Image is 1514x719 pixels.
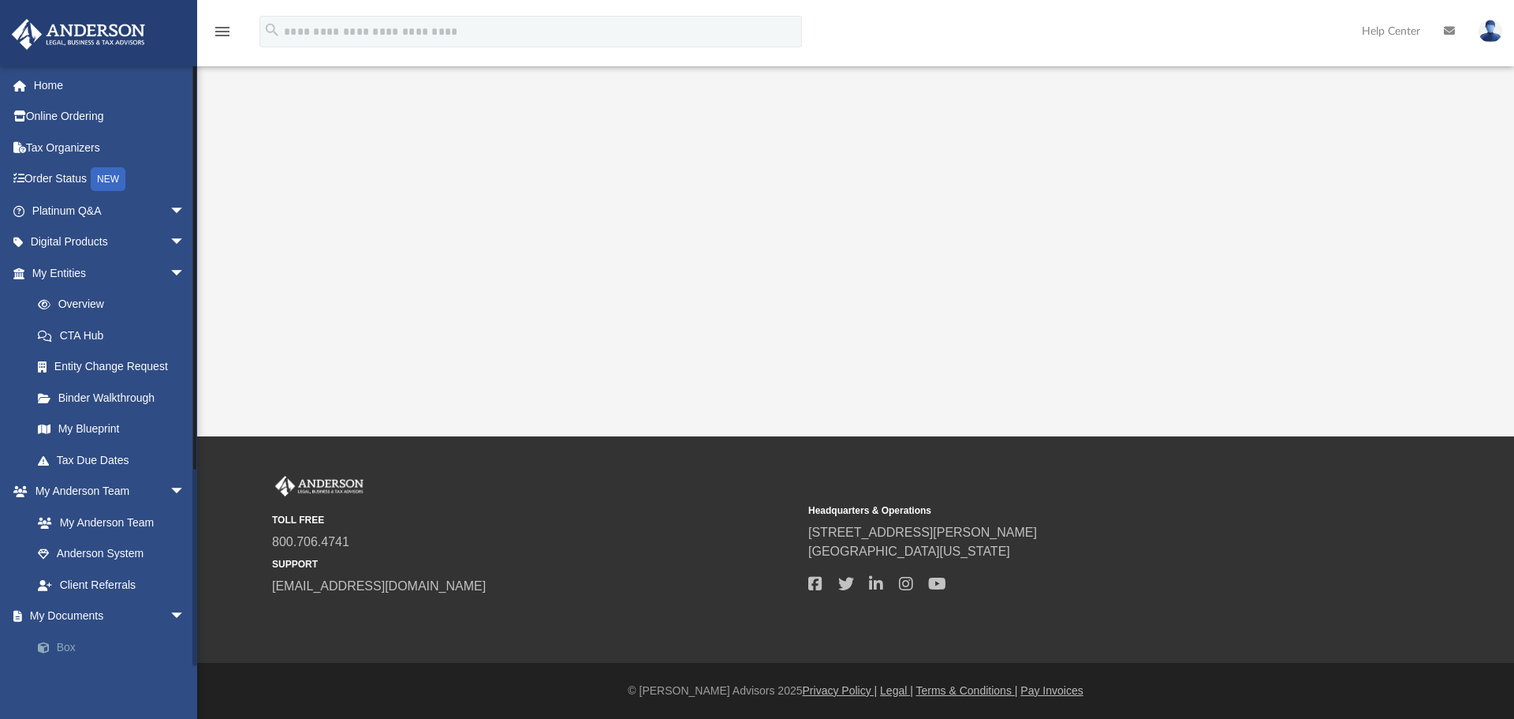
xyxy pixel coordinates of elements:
span: arrow_drop_down [170,195,201,227]
a: My Anderson Teamarrow_drop_down [11,476,201,507]
a: Client Referrals [22,569,201,601]
small: TOLL FREE [272,513,797,527]
a: Tax Organizers [11,132,209,163]
span: arrow_drop_down [170,601,201,633]
a: Box [22,631,209,663]
a: My Documentsarrow_drop_down [11,601,209,632]
a: menu [213,30,232,41]
a: CTA Hub [22,320,209,351]
a: Online Ordering [11,101,209,133]
a: Binder Walkthrough [22,382,209,414]
small: SUPPORT [272,557,797,571]
a: Anderson System [22,538,201,570]
a: Order StatusNEW [11,163,209,196]
a: 800.706.4741 [272,535,349,549]
div: © [PERSON_NAME] Advisors 2025 [197,683,1514,699]
a: Entity Change Request [22,351,209,383]
a: [EMAIL_ADDRESS][DOMAIN_NAME] [272,579,486,593]
a: [STREET_ADDRESS][PERSON_NAME] [808,526,1037,539]
span: arrow_drop_down [170,257,201,290]
a: My Entitiesarrow_drop_down [11,257,209,289]
a: Terms & Conditions | [916,684,1018,697]
img: Anderson Advisors Platinum Portal [7,19,150,50]
a: Meeting Minutes [22,663,209,695]
a: Platinum Q&Aarrow_drop_down [11,195,209,227]
img: Anderson Advisors Platinum Portal [272,476,367,496]
a: Digital Productsarrow_drop_down [11,227,209,258]
a: Pay Invoices [1020,684,1083,697]
i: search [263,21,281,39]
a: [GEOGRAPHIC_DATA][US_STATE] [808,545,1010,558]
a: Legal | [880,684,913,697]
div: NEW [91,167,125,191]
img: User Pic [1479,20,1502,43]
small: Headquarters & Operations [808,504,1333,518]
i: menu [213,22,232,41]
a: Overview [22,289,209,320]
a: Home [11,69,209,101]
span: arrow_drop_down [170,227,201,259]
span: arrow_drop_down [170,476,201,508]
a: Tax Due Dates [22,444,209,476]
a: My Blueprint [22,414,201,445]
a: My Anderson Team [22,507,193,538]
a: Privacy Policy | [803,684,878,697]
